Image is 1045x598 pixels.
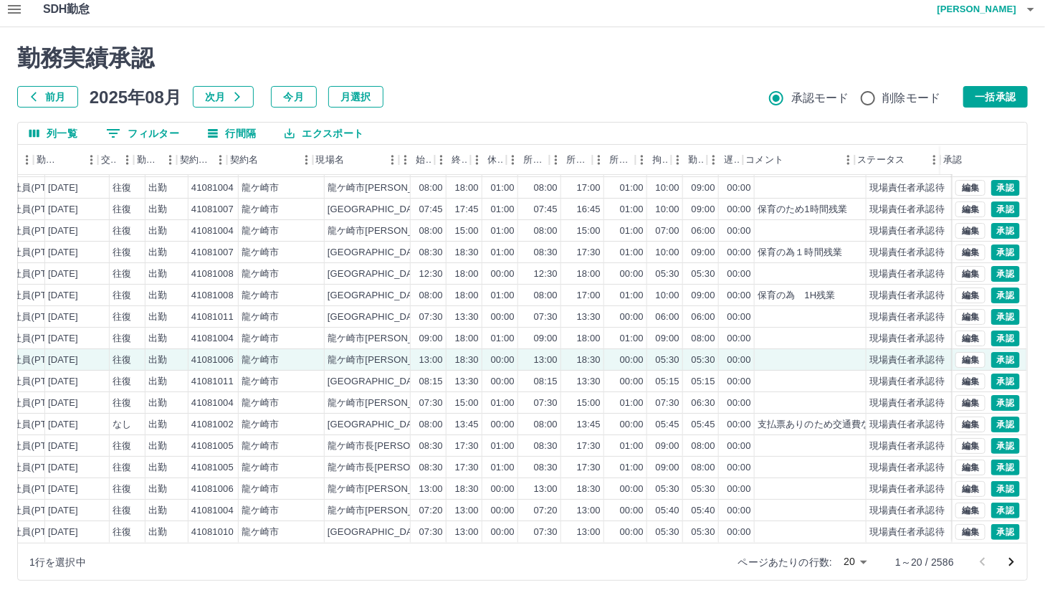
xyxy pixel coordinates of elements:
div: 00:00 [620,267,644,281]
div: 出勤 [148,310,167,324]
div: 始業 [399,145,435,175]
div: 所定開始 [524,145,547,175]
div: 現場責任者承認待 [869,246,945,260]
div: 00:00 [727,267,751,281]
button: エクスポート [273,123,375,144]
div: 41081011 [191,375,234,389]
div: 交通費 [98,145,134,175]
div: 契約コード [177,145,227,175]
div: 往復 [113,224,131,238]
h2: 勤務実績承認 [17,44,1028,72]
div: 00:00 [727,310,751,324]
div: [GEOGRAPHIC_DATA][PERSON_NAME]学童保育ルーム [328,375,571,389]
div: 所定終業 [567,145,590,175]
div: 08:00 [419,289,443,303]
div: [DATE] [48,332,78,346]
button: 次のページへ [997,548,1026,576]
div: 終業 [452,145,468,175]
div: 01:00 [620,203,644,217]
div: 41081007 [191,203,234,217]
div: 現場責任者承認待 [869,267,945,281]
div: 08:30 [534,246,558,260]
div: ステータス [858,145,905,175]
button: メニュー [924,149,945,171]
button: 月選択 [328,86,383,108]
div: 07:45 [419,203,443,217]
div: [DATE] [48,375,78,389]
div: 41081004 [191,224,234,238]
div: 現場責任者承認待 [869,289,945,303]
button: 編集 [955,481,986,497]
div: 06:30 [692,397,715,410]
button: 編集 [955,395,986,411]
button: 承認 [991,309,1020,325]
button: 承認 [991,374,1020,389]
div: 08:00 [692,332,715,346]
div: 17:45 [455,203,479,217]
div: 01:00 [491,203,515,217]
div: 出勤 [148,353,167,367]
div: 00:00 [620,310,644,324]
div: 龍ケ崎市[PERSON_NAME]学童保育ルーム [328,353,510,367]
div: 現場名 [313,145,399,175]
button: メニュー [631,149,653,171]
div: 出勤 [148,224,167,238]
div: 出勤 [148,418,167,432]
button: メニュー [502,149,524,171]
div: [GEOGRAPHIC_DATA][PERSON_NAME]学童保育ルーム [328,289,571,303]
div: 勤務区分 [134,145,177,175]
div: 13:30 [455,310,479,324]
div: 龍ケ崎市 [242,224,280,238]
div: 00:00 [491,375,515,389]
div: 往復 [113,397,131,410]
h5: 2025年08月 [90,86,181,108]
div: 遅刻等 [707,145,743,175]
div: 08:00 [419,224,443,238]
button: 承認 [991,417,1020,432]
div: 17:30 [577,246,601,260]
div: [DATE] [48,224,78,238]
div: 18:30 [577,353,601,367]
button: 編集 [955,331,986,346]
div: 龍ケ崎市 [242,289,280,303]
div: 現場責任者承認待 [869,310,945,324]
div: 06:00 [692,224,715,238]
div: 41081008 [191,267,234,281]
div: 08:00 [419,181,443,195]
div: 出勤 [148,332,167,346]
div: [DATE] [48,418,78,432]
div: 12:30 [419,267,443,281]
div: 01:00 [491,246,515,260]
div: [GEOGRAPHIC_DATA][PERSON_NAME]学童保育ルーム [328,203,571,217]
div: 05:30 [692,267,715,281]
div: 所定終業 [550,145,593,175]
button: 編集 [955,201,986,217]
div: 龍ケ崎市 [242,181,280,195]
div: 龍ケ崎市[PERSON_NAME]学童保育ルーム [328,332,510,346]
div: 往復 [113,267,131,281]
div: 15:00 [455,224,479,238]
button: 編集 [955,352,986,368]
div: 41081011 [191,310,234,324]
div: 18:30 [455,246,479,260]
div: 13:30 [577,375,601,389]
div: 07:30 [534,310,558,324]
button: メニュー [467,149,488,171]
div: 龍ケ崎市[PERSON_NAME]学童保育ルーム [328,397,510,410]
div: 20 [838,551,872,572]
div: 龍ケ崎市 [242,310,280,324]
div: 勤務 [689,145,705,175]
div: 13:00 [534,353,558,367]
div: 現場責任者承認待 [869,203,945,217]
button: 編集 [955,374,986,389]
div: 05:30 [656,267,679,281]
button: 編集 [955,180,986,196]
div: 08:00 [534,224,558,238]
button: 承認 [991,438,1020,454]
button: 承認 [991,395,1020,411]
div: 07:00 [656,224,679,238]
div: 15:00 [577,397,601,410]
div: 龍ケ崎市[PERSON_NAME]学童保育ルーム [328,181,510,195]
div: 41081006 [191,353,234,367]
div: 07:30 [419,397,443,410]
